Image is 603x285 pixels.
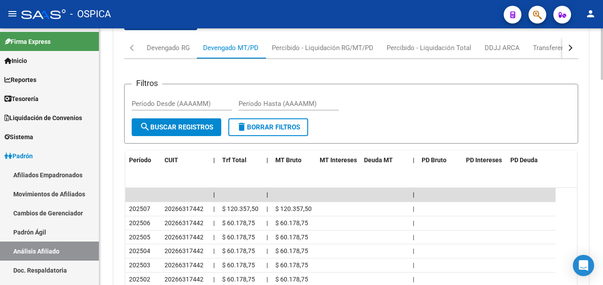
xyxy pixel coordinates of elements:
[213,234,215,241] span: |
[275,262,308,269] span: $ 60.178,75
[266,191,268,198] span: |
[228,118,308,136] button: Borrar Filtros
[70,4,111,24] span: - OSPICA
[266,205,268,212] span: |
[236,121,247,132] mat-icon: delete
[213,276,215,283] span: |
[360,151,409,170] datatable-header-cell: Deuda MT
[413,262,414,269] span: |
[222,219,255,226] span: $ 60.178,75
[164,234,204,241] span: 20266317442
[413,219,414,226] span: |
[485,43,520,53] div: DDJJ ARCA
[387,43,471,53] div: Percibido - Liquidación Total
[129,276,150,283] span: 202502
[263,151,272,170] datatable-header-cell: |
[510,156,538,164] span: PD Deuda
[573,255,594,276] div: Open Intercom Messenger
[275,156,301,164] span: MT Bruto
[222,262,255,269] span: $ 60.178,75
[409,151,418,170] datatable-header-cell: |
[140,121,150,132] mat-icon: search
[140,123,213,131] span: Buscar Registros
[4,113,82,123] span: Liquidación de Convenios
[422,156,446,164] span: PD Bruto
[132,77,162,90] h3: Filtros
[266,234,268,241] span: |
[213,191,215,198] span: |
[533,43,596,53] div: Transferencias ARCA
[222,156,247,164] span: Trf Total
[585,8,596,19] mat-icon: person
[213,156,215,164] span: |
[164,276,204,283] span: 20266317442
[4,37,51,47] span: Firma Express
[4,75,36,85] span: Reportes
[466,156,502,164] span: PD Intereses
[272,151,316,170] datatable-header-cell: MT Bruto
[129,247,150,254] span: 202504
[4,94,39,104] span: Tesorería
[164,156,178,164] span: CUIT
[213,219,215,226] span: |
[161,151,210,170] datatable-header-cell: CUIT
[413,247,414,254] span: |
[132,118,221,136] button: Buscar Registros
[129,262,150,269] span: 202503
[275,219,308,226] span: $ 60.178,75
[266,219,268,226] span: |
[222,276,255,283] span: $ 60.178,75
[147,43,190,53] div: Devengado RG
[413,191,415,198] span: |
[4,56,27,66] span: Inicio
[129,219,150,226] span: 202506
[222,205,258,212] span: $ 120.357,50
[129,156,151,164] span: Período
[272,43,373,53] div: Percibido - Liquidación RG/MT/PD
[364,156,393,164] span: Deuda MT
[164,219,204,226] span: 20266317442
[213,247,215,254] span: |
[266,262,268,269] span: |
[236,123,300,131] span: Borrar Filtros
[275,247,308,254] span: $ 60.178,75
[129,234,150,241] span: 202505
[316,151,360,170] datatable-header-cell: MT Intereses
[413,156,415,164] span: |
[320,156,357,164] span: MT Intereses
[413,276,414,283] span: |
[222,234,255,241] span: $ 60.178,75
[125,151,161,170] datatable-header-cell: Período
[507,151,556,170] datatable-header-cell: PD Deuda
[462,151,507,170] datatable-header-cell: PD Intereses
[164,262,204,269] span: 20266317442
[266,276,268,283] span: |
[4,132,33,142] span: Sistema
[213,262,215,269] span: |
[275,234,308,241] span: $ 60.178,75
[222,247,255,254] span: $ 60.178,75
[164,205,204,212] span: 20266317442
[7,8,18,19] mat-icon: menu
[266,247,268,254] span: |
[219,151,263,170] datatable-header-cell: Trf Total
[213,205,215,212] span: |
[203,43,258,53] div: Devengado MT/PD
[413,234,414,241] span: |
[413,205,414,212] span: |
[4,151,33,161] span: Padrón
[210,151,219,170] datatable-header-cell: |
[266,156,268,164] span: |
[275,205,312,212] span: $ 120.357,50
[275,276,308,283] span: $ 60.178,75
[129,205,150,212] span: 202507
[164,247,204,254] span: 20266317442
[418,151,462,170] datatable-header-cell: PD Bruto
